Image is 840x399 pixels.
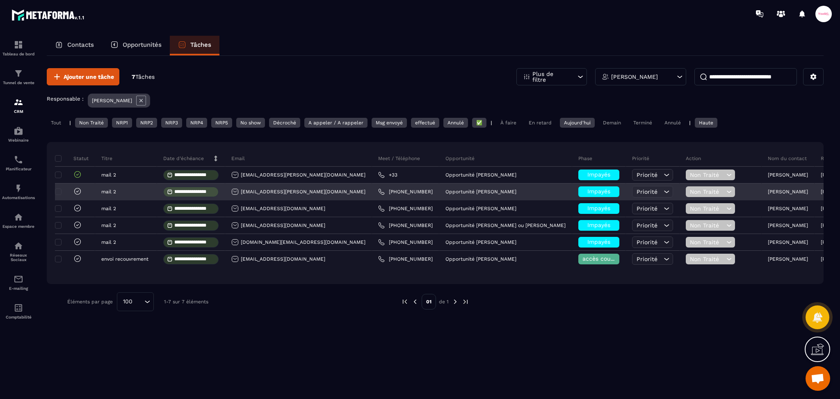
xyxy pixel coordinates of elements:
[445,172,516,178] p: Opportunité [PERSON_NAME]
[120,297,135,306] span: 100
[101,172,116,178] p: mail 2
[2,91,35,120] a: formationformationCRM
[14,274,23,284] img: email
[211,118,232,128] div: NRP5
[47,36,102,55] a: Contacts
[445,155,475,162] p: Opportunité
[14,69,23,78] img: formation
[560,118,595,128] div: Aujourd'hui
[472,118,486,128] div: ✅
[582,255,630,262] span: accès coupés ❌
[491,120,492,126] p: |
[378,172,397,178] a: +33
[2,149,35,177] a: schedulerschedulerPlanificateur
[525,118,556,128] div: En retard
[378,239,433,245] a: [PHONE_NUMBER]
[117,292,154,311] div: Search for option
[452,298,459,305] img: next
[637,188,657,195] span: Priorité
[637,256,657,262] span: Priorité
[14,40,23,50] img: formation
[768,189,808,195] p: [PERSON_NAME]
[14,241,23,251] img: social-network
[2,109,35,114] p: CRM
[101,206,116,211] p: mail 2
[135,73,155,80] span: Tâches
[14,97,23,107] img: formation
[599,118,625,128] div: Demain
[11,7,85,22] img: logo
[2,253,35,262] p: Réseaux Sociaux
[632,155,649,162] p: Priorité
[236,118,265,128] div: No show
[2,80,35,85] p: Tunnel de vente
[445,189,516,195] p: Opportunité [PERSON_NAME]
[690,239,724,245] span: Non Traité
[269,118,300,128] div: Décroché
[163,155,204,162] p: Date d’échéance
[164,299,208,305] p: 1-7 sur 7 éléments
[75,118,108,128] div: Non Traité
[92,98,132,103] p: [PERSON_NAME]
[611,74,658,80] p: [PERSON_NAME]
[2,138,35,142] p: Webinaire
[768,222,808,228] p: [PERSON_NAME]
[123,41,162,48] p: Opportunités
[378,188,433,195] a: [PHONE_NUMBER]
[462,298,469,305] img: next
[422,294,436,310] p: 01
[14,212,23,222] img: automations
[439,298,449,305] p: de 1
[587,188,610,195] span: Impayés
[411,118,439,128] div: effectué
[372,118,407,128] div: Msg envoyé
[136,118,157,128] div: NRP2
[190,41,211,48] p: Tâches
[637,205,657,212] span: Priorité
[2,195,35,200] p: Automatisations
[629,118,656,128] div: Terminé
[47,96,84,102] p: Responsable :
[445,206,516,211] p: Opportunité [PERSON_NAME]
[69,120,71,126] p: |
[2,268,35,297] a: emailemailE-mailing
[2,52,35,56] p: Tableau de bord
[304,118,367,128] div: A appeler / A rappeler
[411,298,419,305] img: prev
[2,315,35,319] p: Comptabilité
[768,172,808,178] p: [PERSON_NAME]
[496,118,520,128] div: À faire
[14,183,23,193] img: automations
[806,366,830,391] a: Ouvrir le chat
[695,118,717,128] div: Haute
[101,189,116,195] p: mail 2
[2,235,35,268] a: social-networksocial-networkRéseaux Sociaux
[637,222,657,229] span: Priorité
[2,177,35,206] a: automationsautomationsAutomatisations
[637,239,657,245] span: Priorité
[101,155,112,162] p: Titre
[587,171,610,178] span: Impayés
[101,256,148,262] p: envoi recouvrement
[14,155,23,165] img: scheduler
[686,155,701,162] p: Action
[2,167,35,171] p: Planificateur
[378,222,433,229] a: [PHONE_NUMBER]
[47,68,119,85] button: Ajouter une tâche
[637,172,657,178] span: Priorité
[132,73,155,81] p: 7
[2,34,35,62] a: formationformationTableau de bord
[14,126,23,136] img: automations
[2,297,35,326] a: accountantaccountantComptabilité
[690,188,724,195] span: Non Traité
[161,118,182,128] div: NRP3
[67,41,94,48] p: Contacts
[578,155,592,162] p: Phase
[378,205,433,212] a: [PHONE_NUMBER]
[57,155,89,162] p: Statut
[378,155,420,162] p: Meet / Téléphone
[67,299,113,305] p: Éléments par page
[690,256,724,262] span: Non Traité
[587,238,610,245] span: Impayés
[186,118,207,128] div: NRP4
